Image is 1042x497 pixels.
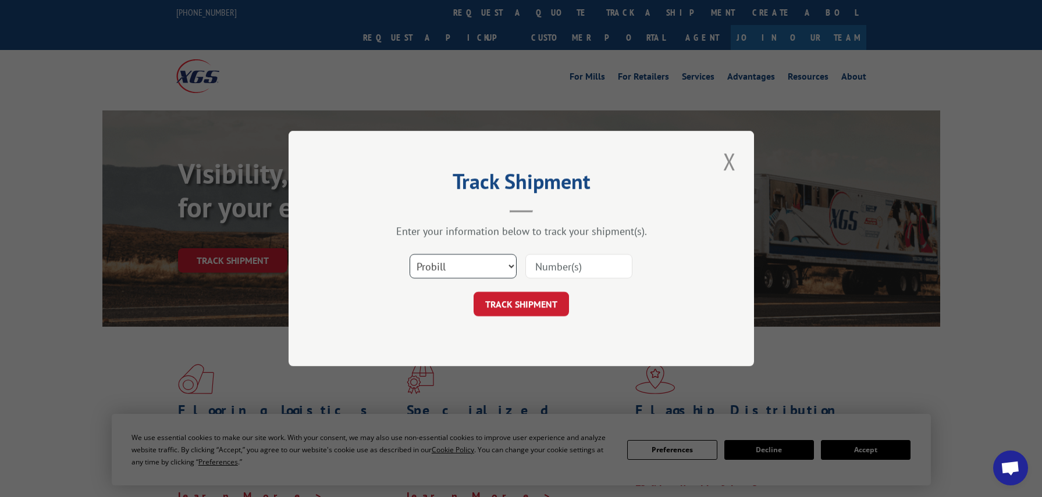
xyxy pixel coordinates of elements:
div: Enter your information below to track your shipment(s). [347,224,696,238]
input: Number(s) [525,254,632,278]
button: TRACK SHIPMENT [474,292,569,316]
h2: Track Shipment [347,173,696,195]
button: Close modal [720,145,739,177]
a: Open chat [993,450,1028,485]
